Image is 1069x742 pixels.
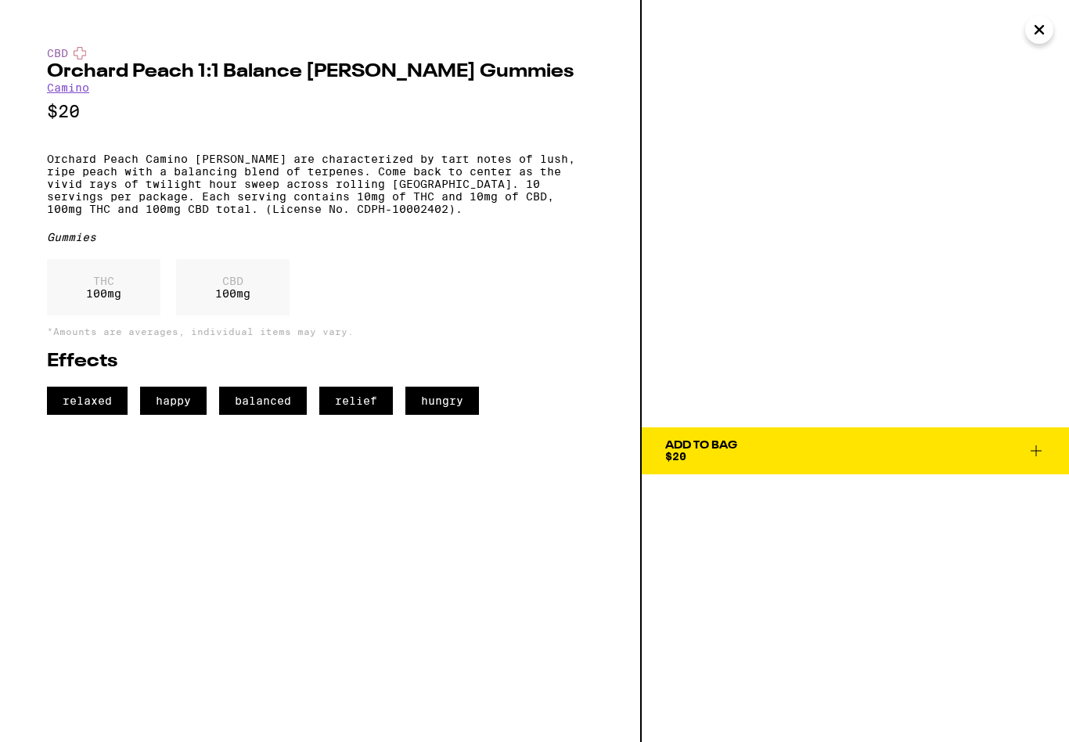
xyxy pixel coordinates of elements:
[47,231,593,243] div: Gummies
[1,1,855,113] button: Redirect to URL
[219,387,307,415] span: balanced
[47,153,593,215] p: Orchard Peach Camino [PERSON_NAME] are characterized by tart notes of lush, ripe peach with a bal...
[47,102,593,121] p: $20
[319,387,393,415] span: relief
[47,81,89,94] a: Camino
[1025,16,1053,44] button: Close
[47,326,593,337] p: *Amounts are averages, individual items may vary.
[74,47,86,59] img: cbdColor.svg
[47,352,593,371] h2: Effects
[86,275,121,287] p: THC
[47,387,128,415] span: relaxed
[405,387,479,415] span: hungry
[665,450,686,463] span: $20
[140,387,207,415] span: happy
[9,11,113,23] span: Hi. Need any help?
[215,275,250,287] p: CBD
[47,47,593,59] div: CBD
[47,259,160,315] div: 100 mg
[176,259,290,315] div: 100 mg
[642,427,1069,474] button: Add To Bag$20
[665,440,737,451] div: Add To Bag
[47,63,593,81] h2: Orchard Peach 1:1 Balance [PERSON_NAME] Gummies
